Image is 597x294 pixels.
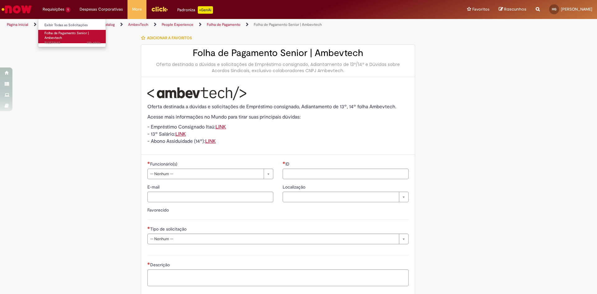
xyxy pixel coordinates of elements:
[285,161,291,167] span: ID
[44,31,89,40] span: Folha de Pagamento Senior | Ambevtech
[147,48,409,58] h2: Folha de Pagamento Senior | Ambevtech
[552,7,556,11] span: HG
[175,131,186,137] a: LINK
[147,131,186,137] span: - 13º Salário:
[150,161,178,167] span: Funcionário(s)
[141,31,195,44] button: Adicionar a Favoritos
[147,124,226,130] span: - Empréstimo Consignado Itaú:
[38,19,106,47] ul: Requisições
[87,40,100,45] span: 19h atrás
[151,4,168,14] img: click_logo_yellow_360x200.png
[147,161,150,164] span: Necessários
[205,138,216,144] a: LINK
[215,124,226,130] a: LINK
[5,19,393,30] ul: Trilhas de página
[38,30,107,43] a: Aberto R13579145 : Folha de Pagamento Senior | Ambevtech
[150,234,396,244] span: -- Nenhum --
[87,40,100,45] time: 29/09/2025 22:09:46
[147,192,273,202] input: E-mail
[150,226,188,232] span: Tipo de solicitação
[561,7,592,12] span: [PERSON_NAME]
[147,138,216,144] span: - Abono Assiduidade (14º):
[283,161,285,164] span: Necessários
[283,192,409,202] a: Limpar campo Localização
[1,3,33,16] img: ServiceNow
[147,61,409,74] div: Oferta destinada a dúvidas e solicitações de Empréstimo consignado, Adiantamento de 13º/14º e Dúv...
[38,22,107,29] a: Exibir Todas as Solicitações
[147,269,409,286] textarea: Descrição
[7,22,28,27] a: Página inicial
[283,184,307,190] span: Localização
[283,169,409,179] input: ID
[162,22,193,27] a: People Experience
[207,22,240,27] a: Folha de Pagamento
[150,262,171,268] span: Descrição
[147,104,396,110] span: Oferta destinada a dúvidas e solicitações de Empréstimo consignado, Adiantamento de 13º, 14º folh...
[198,6,213,14] p: +GenAi
[499,7,526,12] a: Rascunhos
[177,6,213,14] div: Padroniza
[147,262,150,265] span: Necessários
[132,6,142,12] span: More
[128,22,148,27] a: AmbevTech
[147,114,301,120] span: Acesse mais informações no Mundo para tirar suas principais dúvidas:
[472,6,489,12] span: Favoritos
[147,184,161,190] span: E-mail
[254,22,322,27] a: Folha de Pagamento Senior | Ambevtech
[147,207,169,213] label: Favorecido
[43,6,64,12] span: Requisições
[147,35,192,40] span: Adicionar a Favoritos
[504,6,526,12] span: Rascunhos
[80,6,123,12] span: Despesas Corporativas
[150,169,261,179] span: -- Nenhum --
[147,226,150,229] span: Necessários
[66,7,70,12] span: 1
[44,40,100,45] span: R13579145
